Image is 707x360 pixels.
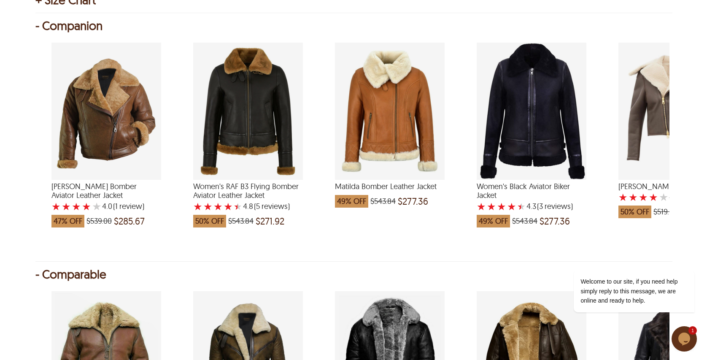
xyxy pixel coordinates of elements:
[224,202,233,211] label: 4 rating
[102,202,112,211] label: 4.0
[526,202,536,211] label: 4.3
[51,182,161,200] span: Kiana Bomber Aviator Leather Jacket
[477,202,486,211] label: 1 rating
[35,22,672,30] div: - Companion
[497,202,506,211] label: 3 rating
[193,215,226,227] span: 50% OFF
[370,197,396,206] span: $543.84
[92,202,101,211] label: 5 rating
[639,193,648,201] label: 3 rating
[113,202,144,211] span: )
[51,202,61,211] label: 1 rating
[193,202,202,211] label: 1 rating
[228,217,254,225] span: $543.84
[118,202,142,211] span: review
[537,202,543,211] span: (3
[256,217,284,225] span: $271.92
[193,182,303,200] span: Women's RAF B3 Flying Bomber Aviator Leather Jacket
[254,202,260,211] span: (5
[517,202,526,211] label: 5 rating
[51,215,84,227] span: 47% OFF
[669,193,679,201] label: 4.0
[398,197,428,206] span: $277.36
[507,202,516,211] label: 4 rating
[618,193,628,201] label: 1 rating
[547,194,699,322] iframe: chat widget
[82,202,91,211] label: 4 rating
[260,202,288,211] span: reviews
[114,217,145,225] span: $285.67
[113,202,118,211] span: (1
[659,193,668,201] label: 5 rating
[213,202,223,211] label: 3 rating
[543,202,571,211] span: reviews
[254,202,290,211] span: )
[477,174,586,227] a: Women's Black Aviator Biker Jacket with a 4.333333333333333 Star Rating 3 Product Review which wa...
[649,193,658,201] label: 4 rating
[243,202,253,211] label: 4.8
[540,217,570,225] span: $277.36
[335,195,368,208] span: 49% OFF
[477,215,510,227] span: 49% OFF
[86,217,112,225] span: $539.00
[672,326,699,352] iframe: chat widget
[62,202,71,211] label: 2 rating
[234,202,242,211] label: 5 rating
[537,202,573,211] span: )
[51,174,161,227] a: Kiana Bomber Aviator Leather Jacket with a 4 Star Rating 1 Product Review which was at a price of...
[487,202,496,211] label: 2 rating
[203,202,213,211] label: 2 rating
[477,182,586,200] span: Women's Black Aviator Biker Jacket
[193,174,303,227] a: Women's RAF B3 Flying Bomber Aviator Leather Jacket with a 4.8 Star Rating 5 Product Review which...
[512,217,537,225] span: $543.84
[629,193,638,201] label: 2 rating
[335,182,445,191] span: Matilda Bomber Leather Jacket
[72,202,81,211] label: 3 rating
[35,270,672,279] div: - Comparable
[335,174,445,208] a: Matilda Bomber Leather Jacket which was at a price of $543.84, now after discount the price is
